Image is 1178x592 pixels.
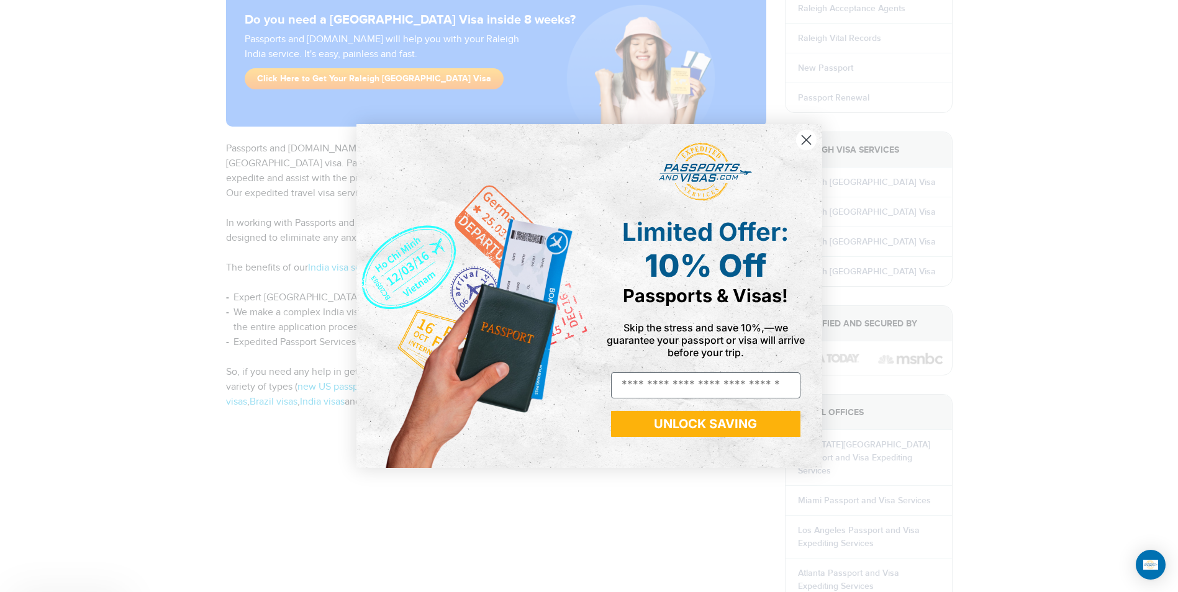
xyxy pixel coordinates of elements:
div: Open Intercom Messenger [1136,550,1166,580]
img: de9cda0d-0715-46ca-9a25-073762a91ba7.png [356,124,589,467]
img: passports and visas [659,143,752,201]
span: Skip the stress and save 10%,—we guarantee your passport or visa will arrive before your trip. [607,321,805,359]
button: UNLOCK SAVING [611,411,800,437]
button: Close dialog [795,129,817,151]
span: 10% Off [645,247,766,284]
span: Limited Offer: [622,217,789,247]
span: Passports & Visas! [623,285,788,307]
